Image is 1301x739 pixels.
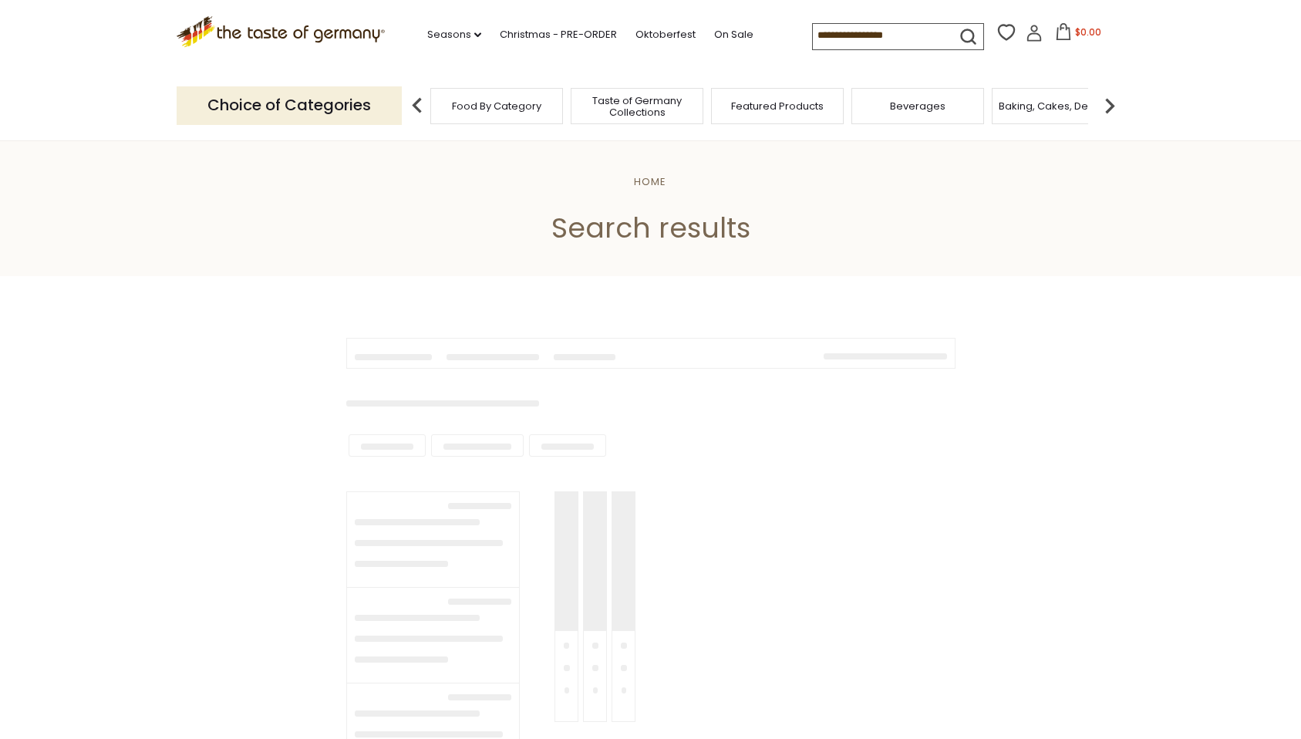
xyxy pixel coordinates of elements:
a: Oktoberfest [635,26,696,43]
a: Christmas - PRE-ORDER [500,26,617,43]
span: $0.00 [1075,25,1101,39]
a: On Sale [714,26,753,43]
a: Home [634,174,666,189]
img: previous arrow [402,90,433,121]
a: Taste of Germany Collections [575,95,699,118]
a: Seasons [427,26,481,43]
h1: Search results [48,211,1253,245]
a: Beverages [890,100,945,112]
p: Choice of Categories [177,86,402,124]
img: next arrow [1094,90,1125,121]
button: $0.00 [1046,23,1111,46]
a: Featured Products [731,100,824,112]
a: Food By Category [452,100,541,112]
a: Baking, Cakes, Desserts [999,100,1118,112]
